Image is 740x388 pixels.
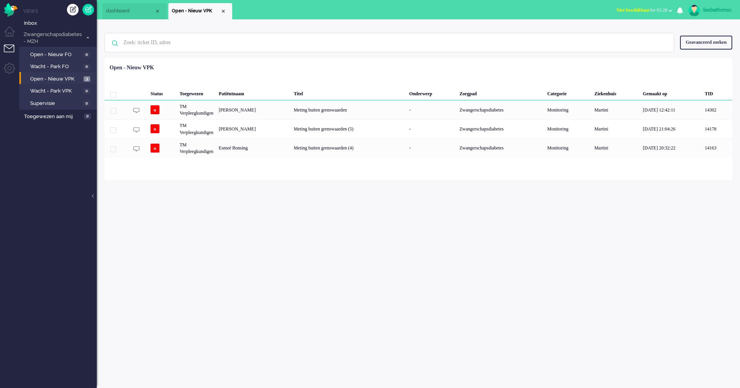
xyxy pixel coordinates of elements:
[110,64,154,72] div: Open - Nieuw VPK
[30,51,81,58] span: Open - Nieuw FO
[612,2,677,19] li: Niet beschikbaarfor 01:28
[4,45,21,62] li: Tickets menu
[24,20,97,27] span: Inbox
[545,85,592,100] div: Categorie
[406,119,457,138] div: -
[592,139,640,158] div: Martini
[457,119,545,138] div: Zwangerschapsdiabetes
[83,52,90,58] span: 0
[133,107,140,114] img: ic_chat_grey.svg
[22,31,82,45] span: Zwangerschapsdiabetes - MZH
[545,119,592,138] div: Monitoring
[30,76,82,83] span: Open - Nieuw VPK
[291,85,406,100] div: Titel
[702,139,732,158] div: 14163
[640,85,702,100] div: Gemaakt op
[30,100,81,107] span: Supervisie
[84,113,91,119] span: 0
[151,105,159,114] span: o
[83,64,90,70] span: 0
[617,7,650,13] span: Niet beschikbaar
[83,88,90,94] span: 0
[22,86,96,95] a: Wacht - Park VPK 0
[291,139,406,158] div: Meting buiten grenswaarden (4)
[702,100,732,119] div: 14302
[177,85,216,100] div: Toegewezen
[640,119,702,138] div: [DATE] 21:04:26
[592,100,640,119] div: Martini
[617,7,667,13] span: for 01:28
[22,112,97,120] a: Toegewezen aan mij 0
[640,100,702,119] div: [DATE] 12:42:11
[30,63,81,70] span: Wacht - Park FO
[154,8,161,14] div: Close tab
[22,19,97,27] a: Inbox
[105,33,125,53] img: ic-search-icon.svg
[104,119,732,138] div: 14178
[172,8,220,14] span: Open - Nieuw VPK
[545,139,592,158] div: Monitoring
[702,85,732,100] div: TID
[30,88,81,95] span: Wacht - Park VPK
[177,100,216,119] div: TM Verpleegkundigen
[22,50,96,58] a: Open - Nieuw FO 0
[104,139,732,158] div: 14163
[592,85,640,100] div: Ziekenhuis
[406,139,457,158] div: -
[168,3,232,19] li: View
[23,8,97,14] li: Views
[689,5,700,16] img: avatar
[457,100,545,119] div: Zwangerschapsdiabetes
[84,76,90,82] span: 3
[592,119,640,138] div: Martini
[151,144,159,153] span: o
[82,4,94,15] a: Quick Ticket
[22,62,96,70] a: Wacht - Park FO 0
[4,63,21,80] li: Admin menu
[104,100,732,119] div: 14302
[406,100,457,119] div: -
[22,99,96,107] a: Supervisie 0
[83,101,90,106] span: 0
[133,146,140,152] img: ic_chat_grey.svg
[106,8,154,14] span: dashboard
[177,139,216,158] div: TM Verpleegkundigen
[133,127,140,133] img: ic_chat_grey.svg
[216,100,291,119] div: [PERSON_NAME]
[24,113,82,120] span: Toegewezen aan mij
[118,33,663,52] input: Zoek: ticket ID, adres
[4,3,17,17] img: flow_omnibird.svg
[216,139,291,158] div: Esmeé Bonsing
[177,119,216,138] div: TM Verpleegkundigen
[148,85,177,100] div: Status
[216,85,291,100] div: Patiëntnaam
[291,119,406,138] div: Meting buiten grenswaarden (5)
[702,119,732,138] div: 14178
[703,6,732,14] div: liesbethvmsc
[680,36,732,49] div: Geavanceerd zoeken
[687,5,732,16] a: liesbethvmsc
[612,5,677,16] button: Niet beschikbaarfor 01:28
[4,26,21,44] li: Dashboard menu
[545,100,592,119] div: Monitoring
[151,124,159,133] span: o
[67,4,79,15] div: Creëer ticket
[291,100,406,119] div: Meting buiten grenswaarden
[216,119,291,138] div: [PERSON_NAME]
[457,139,545,158] div: Zwangerschapsdiabetes
[4,5,17,11] a: Omnidesk
[103,3,166,19] li: Dashboard
[457,85,545,100] div: Zorgpad
[22,74,96,83] a: Open - Nieuw VPK 3
[220,8,226,14] div: Close tab
[640,139,702,158] div: [DATE] 20:32:22
[406,85,457,100] div: Onderwerp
